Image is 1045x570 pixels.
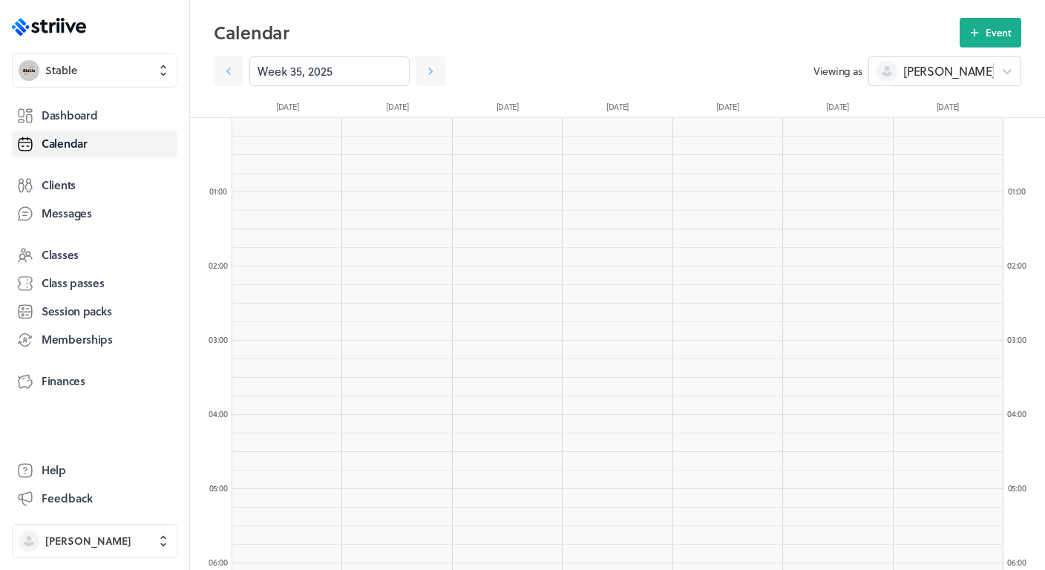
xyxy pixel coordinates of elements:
[960,18,1021,47] button: Event
[203,482,233,494] div: 05
[986,26,1012,39] span: Event
[42,247,79,263] span: Classes
[42,275,105,291] span: Class passes
[249,56,410,86] input: YYYY-M-D
[217,333,228,346] span: :00
[42,108,97,123] span: Dashboard
[893,101,1003,117] div: [DATE]
[203,557,233,568] div: 06
[12,242,177,269] a: Classes
[782,101,892,117] div: [DATE]
[217,259,228,272] span: :00
[203,260,233,271] div: 02
[453,101,563,117] div: [DATE]
[1016,407,1026,420] span: :00
[1002,557,1032,568] div: 06
[1002,334,1032,345] div: 03
[217,407,228,420] span: :00
[12,270,177,297] a: Class passes
[563,101,672,117] div: [DATE]
[217,556,228,569] span: :00
[42,491,93,506] span: Feedback
[42,136,88,151] span: Calendar
[1002,482,1032,494] div: 05
[203,334,233,345] div: 03
[45,534,131,548] span: [PERSON_NAME]
[1016,333,1026,346] span: :00
[342,101,452,117] div: [DATE]
[232,101,342,117] div: [DATE]
[1015,482,1026,494] span: :00
[42,206,92,221] span: Messages
[42,462,66,478] span: Help
[1002,527,1038,563] iframe: gist-messenger-bubble-iframe
[903,63,995,79] span: [PERSON_NAME]
[42,332,113,347] span: Memberships
[42,304,111,319] span: Session packs
[12,200,177,227] a: Messages
[12,524,177,558] button: [PERSON_NAME]
[1015,185,1026,197] span: :00
[214,18,960,47] h2: Calendar
[12,327,177,353] a: Memberships
[12,368,177,395] a: Finances
[1002,408,1032,419] div: 04
[42,177,76,193] span: Clients
[12,102,177,129] a: Dashboard
[217,482,227,494] span: :00
[12,172,177,199] a: Clients
[12,131,177,157] a: Calendar
[12,457,177,484] a: Help
[1002,260,1032,271] div: 02
[813,64,862,79] span: Viewing as
[19,60,39,81] img: Stable
[12,485,177,512] button: Feedback
[42,373,85,389] span: Finances
[45,63,77,78] span: Stable
[12,53,177,88] button: StableStable
[12,298,177,325] a: Session packs
[1002,186,1032,197] div: 01
[203,408,233,419] div: 04
[1016,259,1026,272] span: :00
[203,186,233,197] div: 01
[672,101,782,117] div: [DATE]
[217,185,227,197] span: :00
